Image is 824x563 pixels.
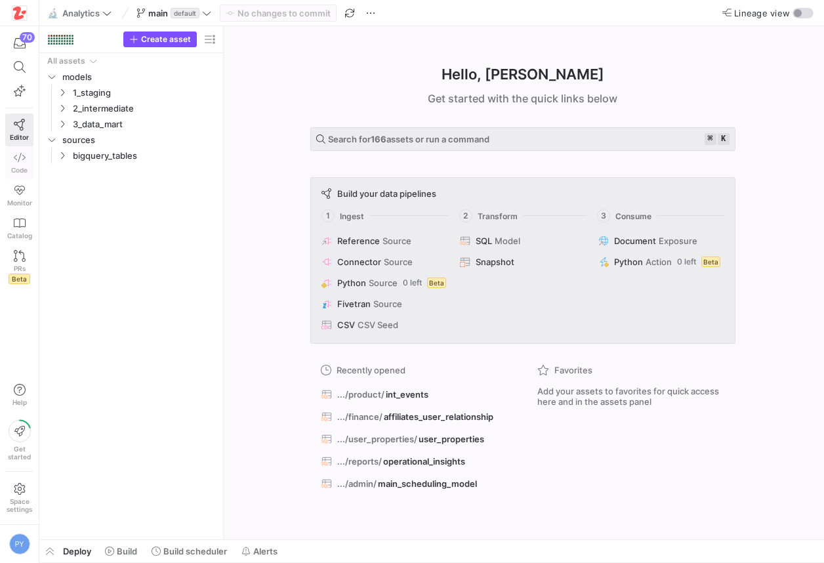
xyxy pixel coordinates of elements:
[382,236,411,246] span: Source
[614,236,656,246] span: Document
[11,166,28,174] span: Code
[457,254,588,270] button: Snapshot
[5,245,33,289] a: PRsBeta
[7,199,32,207] span: Monitor
[117,546,137,556] span: Build
[614,257,643,267] span: Python
[659,236,697,246] span: Exposure
[63,546,91,556] span: Deploy
[337,456,382,467] span: .../reports/
[495,236,520,246] span: Model
[73,117,216,132] span: 3_data_mart
[13,7,26,20] img: https://storage.googleapis.com/y42-prod-data-exchange/images/h4OkG5kwhGXbZ2sFpobXAPbjBGJTZTGe3yEd...
[442,64,604,85] h1: Hello, [PERSON_NAME]
[73,148,216,163] span: bigquery_tables
[9,533,30,554] div: PY
[7,497,32,513] span: Space settings
[5,114,33,146] a: Editor
[8,445,31,461] span: Get started
[5,530,33,558] button: PY
[318,408,511,425] button: .../finance/affiliates_user_relationship
[554,365,592,375] span: Favorites
[705,133,716,145] kbd: ⌘
[337,320,355,330] span: CSV
[358,320,398,330] span: CSV Seed
[328,134,489,144] span: Search for assets or run a command
[62,70,216,85] span: models
[45,116,218,132] div: Press SPACE to select this row.
[319,254,449,270] button: ConnectorSource
[337,411,382,422] span: .../finance/
[45,69,218,85] div: Press SPACE to select this row.
[337,188,436,199] span: Build your data pipelines
[373,299,402,309] span: Source
[383,456,465,467] span: operational_insights
[73,101,216,116] span: 2_intermediate
[337,236,380,246] span: Reference
[310,91,735,106] div: Get started with the quick links below
[141,35,191,44] span: Create asset
[537,386,725,407] span: Add your assets to favorites for quick access here and in the assets panel
[9,274,30,284] span: Beta
[310,127,735,151] button: Search for166assets or run a command⌘k
[457,233,588,249] button: SQLModel
[5,31,33,55] button: 70
[45,5,115,22] button: 🔬Analytics
[236,540,283,562] button: Alerts
[163,546,227,556] span: Build scheduler
[45,85,218,100] div: Press SPACE to select this row.
[45,148,218,163] div: Press SPACE to select this row.
[734,8,790,18] span: Lineage view
[5,415,33,466] button: Getstarted
[73,85,216,100] span: 1_staging
[5,378,33,412] button: Help
[718,133,730,145] kbd: k
[45,53,218,69] div: Press SPACE to select this row.
[146,540,233,562] button: Build scheduler
[171,8,199,18] span: default
[384,257,413,267] span: Source
[646,257,672,267] span: Action
[337,389,384,400] span: .../product/
[369,278,398,288] span: Source
[378,478,477,489] span: main_scheduling_model
[11,398,28,406] span: Help
[337,299,371,309] span: Fivetran
[99,540,143,562] button: Build
[133,5,215,22] button: maindefault
[319,275,449,291] button: PythonSource0 leftBeta
[337,434,417,444] span: .../user_properties/
[318,430,511,448] button: .../user_properties/user_properties
[319,317,449,333] button: CSVCSV Seed
[45,100,218,116] div: Press SPACE to select this row.
[45,132,218,148] div: Press SPACE to select this row.
[337,365,405,375] span: Recently opened
[5,146,33,179] a: Code
[701,257,720,267] span: Beta
[596,233,726,249] button: DocumentExposure
[677,257,696,266] span: 0 left
[319,233,449,249] button: ReferenceSource
[14,264,26,272] span: PRs
[319,296,449,312] button: FivetranSource
[419,434,484,444] span: user_properties
[5,477,33,519] a: Spacesettings
[337,278,366,288] span: Python
[62,133,216,148] span: sources
[5,212,33,245] a: Catalog
[148,8,168,18] span: main
[20,32,35,43] div: 70
[476,257,514,267] span: Snapshot
[7,232,32,240] span: Catalog
[47,56,85,66] div: All assets
[5,2,33,24] a: https://storage.googleapis.com/y42-prod-data-exchange/images/h4OkG5kwhGXbZ2sFpobXAPbjBGJTZTGe3yEd...
[318,453,511,470] button: .../reports/operational_insights
[48,9,57,18] span: 🔬
[403,278,422,287] span: 0 left
[10,133,29,141] span: Editor
[384,411,493,422] span: affiliates_user_relationship
[123,31,197,47] button: Create asset
[62,8,100,18] span: Analytics
[386,389,428,400] span: int_events
[337,257,381,267] span: Connector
